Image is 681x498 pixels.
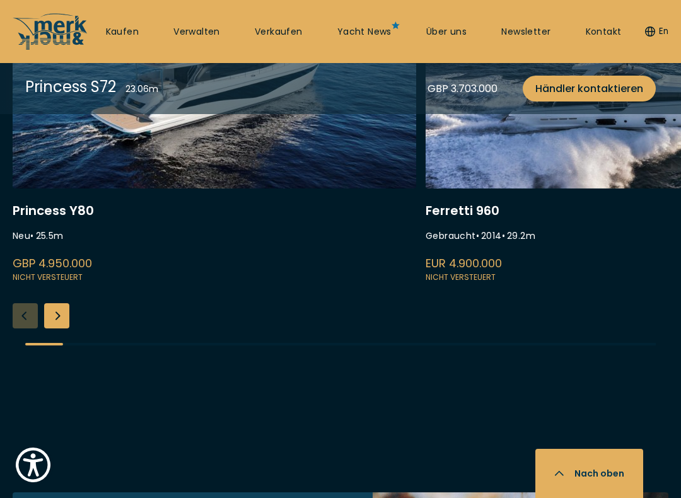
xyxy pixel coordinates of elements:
[106,26,139,38] a: Kaufen
[426,26,467,38] a: Über uns
[13,444,54,485] button: Show Accessibility Preferences
[535,449,643,498] button: Nach oben
[428,81,498,96] div: GBP 3.703.000
[25,76,116,98] div: Princess S72
[501,26,550,38] a: Newsletter
[535,81,643,96] span: Händler kontaktieren
[255,26,303,38] a: Verkaufen
[645,25,668,38] button: En
[173,26,220,38] a: Verwalten
[44,303,69,328] div: Next slide
[586,26,622,38] a: Kontakt
[337,26,392,38] a: Yacht News
[125,83,158,96] div: 23.06 m
[523,76,656,101] a: Händler kontaktieren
